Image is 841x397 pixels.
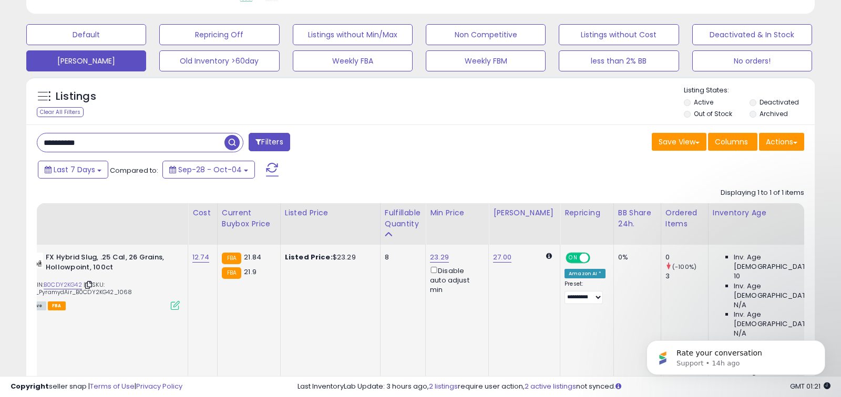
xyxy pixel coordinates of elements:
[684,86,815,96] p: Listing States:
[19,207,183,218] div: Title
[759,133,804,151] button: Actions
[11,382,182,392] div: seller snap | |
[110,165,158,175] span: Compared to:
[734,281,830,300] span: Inv. Age [DEMOGRAPHIC_DATA]:
[426,24,546,45] button: Non Competitive
[694,109,732,118] label: Out of Stock
[136,381,182,391] a: Privacy Policy
[22,253,180,309] div: ASIN:
[713,207,834,218] div: Inventory Age
[430,207,484,218] div: Min Price
[48,301,66,310] span: FBA
[298,382,830,392] div: Last InventoryLab Update: 3 hours ago, require user action, not synced.
[430,265,480,295] div: Disable auto adjust min
[715,137,748,147] span: Columns
[54,164,95,175] span: Last 7 Days
[159,24,279,45] button: Repricing Off
[665,271,708,281] div: 3
[285,252,333,262] b: Listed Price:
[692,50,812,71] button: No orders!
[44,280,82,289] a: B0CDY2KG42
[26,24,146,45] button: Default
[618,253,653,262] div: 0%
[734,310,830,329] span: Inv. Age [DEMOGRAPHIC_DATA]:
[429,381,458,391] a: 2 listings
[244,267,257,277] span: 21.9
[56,89,96,104] h5: Listings
[249,133,290,151] button: Filters
[565,280,606,304] div: Preset:
[285,207,376,218] div: Listed Price
[192,207,213,218] div: Cost
[162,161,255,179] button: Sep-28 - Oct-04
[37,107,84,117] div: Clear All Filters
[293,24,413,45] button: Listings without Min/Max
[46,253,173,275] b: FX Hybrid Slug, .25 Cal, 26 Grains, Hollowpoint, 100ct
[694,98,713,107] label: Active
[692,24,812,45] button: Deactivated & In Stock
[222,267,241,279] small: FBA
[565,269,606,278] div: Amazon AI *
[565,207,609,218] div: Repricing
[567,254,580,263] span: ON
[178,164,242,175] span: Sep-28 - Oct-04
[665,207,704,229] div: Ordered Items
[618,207,657,229] div: BB Share 24h.
[672,263,696,271] small: (-100%)
[652,133,706,151] button: Save View
[222,207,276,229] div: Current Buybox Price
[426,50,546,71] button: Weekly FBM
[589,254,606,263] span: OFF
[90,381,135,391] a: Terms of Use
[285,253,372,262] div: $23.29
[708,133,757,151] button: Columns
[244,252,261,262] span: 21.84
[559,50,679,71] button: less than 2% BB
[525,381,576,391] a: 2 active listings
[734,300,746,310] span: N/A
[734,271,740,281] span: 10
[192,252,209,263] a: 12.74
[385,207,421,229] div: Fulfillable Quantity
[760,98,799,107] label: Deactivated
[493,207,556,218] div: [PERSON_NAME]
[430,252,449,263] a: 23.29
[631,318,841,392] iframe: Intercom notifications message
[734,253,830,271] span: Inv. Age [DEMOGRAPHIC_DATA]:
[665,253,708,262] div: 0
[222,253,241,264] small: FBA
[22,280,132,296] span: | SKU: 12.74_PyramydAir_B0CDY2KG42_1068
[721,188,804,198] div: Displaying 1 to 1 of 1 items
[760,109,788,118] label: Archived
[38,161,108,179] button: Last 7 Days
[293,50,413,71] button: Weekly FBA
[11,381,49,391] strong: Copyright
[385,253,417,262] div: 8
[26,50,146,71] button: [PERSON_NAME]
[559,24,679,45] button: Listings without Cost
[493,252,511,263] a: 27.00
[159,50,279,71] button: Old Inventory >60day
